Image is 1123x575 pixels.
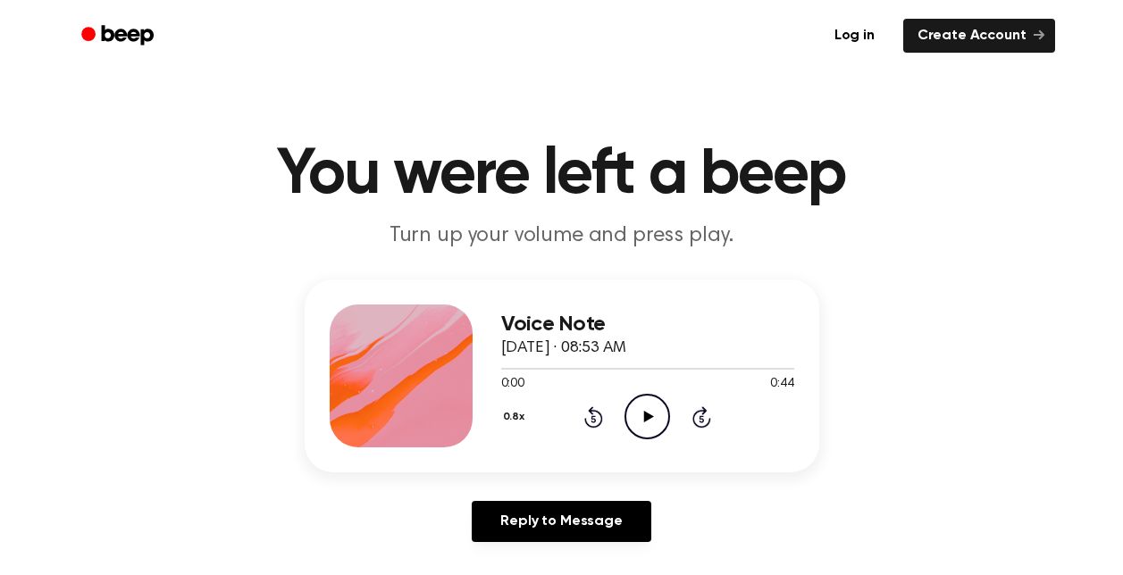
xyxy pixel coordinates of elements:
[501,312,794,337] h3: Voice Note
[770,375,793,394] span: 0:44
[105,143,1019,207] h1: You were left a beep
[817,15,893,56] a: Log in
[903,19,1055,53] a: Create Account
[501,340,626,356] span: [DATE] · 08:53 AM
[219,221,905,251] p: Turn up your volume and press play.
[501,375,524,394] span: 0:00
[69,19,170,54] a: Beep
[472,501,650,542] a: Reply to Message
[501,402,532,432] button: 0.8x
